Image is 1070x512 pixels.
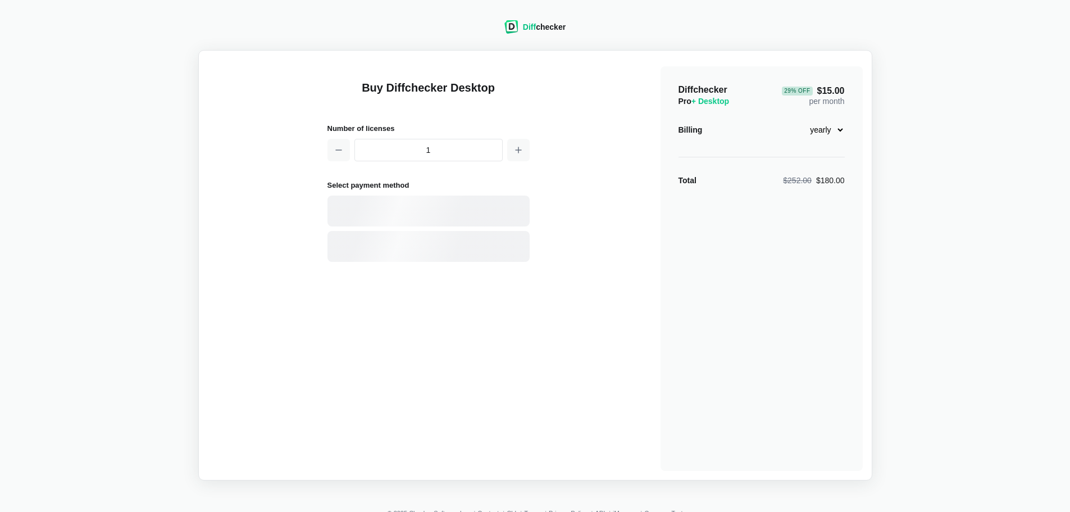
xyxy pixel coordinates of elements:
div: 29 % Off [782,87,812,96]
strong: Total [679,176,696,185]
input: 1 [354,139,503,161]
img: Diffchecker logo [504,20,518,34]
span: + Desktop [691,97,729,106]
span: $15.00 [782,87,844,96]
span: $252.00 [783,176,812,185]
a: Diffchecker logoDiffchecker [504,26,566,35]
div: Billing [679,124,703,135]
h1: Buy Diffchecker Desktop [327,80,530,109]
h2: Number of licenses [327,123,530,134]
span: Pro [679,97,730,106]
span: Diffchecker [679,85,727,94]
h2: Select payment method [327,179,530,191]
div: $180.00 [783,175,844,186]
div: checker [523,21,566,33]
div: per month [782,84,844,107]
span: Diff [523,22,536,31]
